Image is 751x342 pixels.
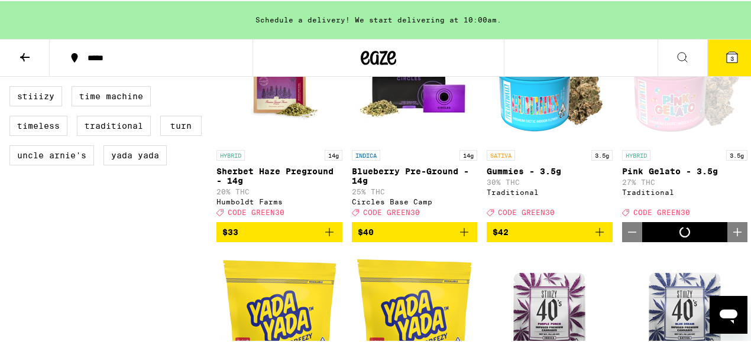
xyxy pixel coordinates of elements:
[622,149,650,159] p: HYBRID
[77,115,151,135] label: Traditional
[216,165,342,184] p: Sherbet Haze Preground - 14g
[355,25,474,143] img: Circles Base Camp - Blueberry Pre-Ground - 14g
[622,187,748,195] div: Traditional
[633,207,690,215] span: CODE GREEN30
[216,221,342,241] button: Add to bag
[622,165,748,175] p: Pink Gelato - 3.5g
[710,295,747,333] iframe: Button to launch messaging window
[352,187,478,194] p: 25% THC
[730,54,734,61] span: 3
[727,221,747,241] button: Increment
[352,221,478,241] button: Add to bag
[228,207,284,215] span: CODE GREEN30
[487,177,613,185] p: 30% THC
[9,85,62,105] label: STIIIZY
[487,187,613,195] div: Traditional
[487,149,515,159] p: SATIVA
[72,85,151,105] label: Time Machine
[487,25,613,221] a: Open page for Gummies - 3.5g from Traditional
[493,226,509,236] span: $42
[222,226,238,236] span: $33
[352,165,478,184] p: Blueberry Pre-Ground - 14g
[487,221,613,241] button: Add to bag
[622,177,748,185] p: 27% THC
[352,25,478,221] a: Open page for Blueberry Pre-Ground - 14g from Circles Base Camp
[216,187,342,194] p: 20% THC
[9,144,94,164] label: Uncle Arnie's
[9,115,67,135] label: Timeless
[498,207,555,215] span: CODE GREEN30
[363,207,420,215] span: CODE GREEN30
[220,25,338,143] img: Humboldt Farms - Sherbet Haze Preground - 14g
[459,149,477,159] p: 14g
[325,149,342,159] p: 14g
[352,149,380,159] p: INDICA
[622,221,642,241] button: Decrement
[216,197,342,204] div: Humboldt Farms
[216,25,342,221] a: Open page for Sherbet Haze Preground - 14g from Humboldt Farms
[358,226,374,236] span: $40
[487,165,613,175] p: Gummies - 3.5g
[726,149,747,159] p: 3.5g
[352,197,478,204] div: Circles Base Camp
[591,149,613,159] p: 3.5g
[103,144,167,164] label: Yada Yada
[622,25,748,221] a: Open page for Pink Gelato - 3.5g from Traditional
[160,115,202,135] label: turn
[216,149,245,159] p: HYBRID
[490,25,608,143] img: Traditional - Gummies - 3.5g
